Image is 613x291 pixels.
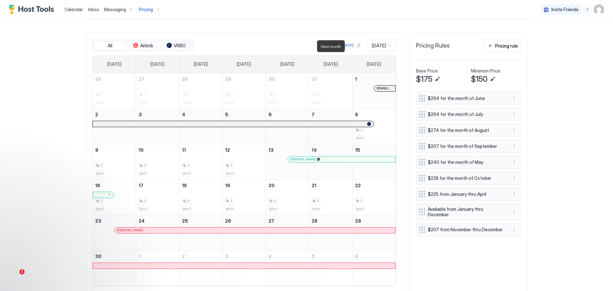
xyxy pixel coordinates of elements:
[5,229,132,274] iframe: Intercom notifications message
[117,228,143,232] span: [PERSON_NAME]
[136,179,179,215] td: November 17, 2025
[416,188,521,201] div: $225 from January thru April menu
[309,215,352,250] td: November 28, 2025
[269,112,272,117] span: 6
[266,108,309,144] td: November 6, 2025
[93,73,136,109] td: October 26, 2025
[266,179,309,215] td: November 20, 2025
[266,73,309,85] a: October 30, 2025
[182,183,187,188] span: 18
[101,199,102,203] span: 5
[6,269,22,285] iframe: Intercom live chat
[92,40,194,52] div: tab-group
[510,158,518,166] div: menu
[309,215,352,227] a: November 28, 2025
[352,73,396,85] a: November 1, 2025
[139,147,144,153] span: 10
[136,215,179,227] a: November 24, 2025
[352,250,396,286] td: December 6, 2025
[340,42,354,49] button: [DATE]
[266,180,309,191] a: November 20, 2025
[356,207,363,211] span: $207
[416,172,521,185] div: $228 for the month of October menu
[237,61,251,67] span: [DATE]
[428,191,504,197] span: $225 from January thru April
[510,111,518,118] button: More options
[594,4,604,15] div: User profile
[309,144,352,179] td: November 14, 2025
[471,74,488,84] span: $150
[266,144,309,156] a: November 13, 2025
[93,180,136,191] a: November 16, 2025
[309,73,352,85] a: October 31, 2025
[510,95,518,102] div: menu
[355,183,361,188] span: 22
[160,41,192,50] button: VRBO
[136,144,179,156] a: November 10, 2025
[96,207,103,211] span: $207
[416,223,521,236] div: $207 from November thru December menu
[377,86,393,90] div: [PERSON_NAME]
[136,215,179,250] td: November 24, 2025
[312,112,314,117] span: 7
[231,56,257,73] a: Wednesday
[187,199,189,203] span: 5
[136,108,179,144] td: November 3, 2025
[179,144,223,179] td: November 11, 2025
[428,96,504,101] span: $294 for the month of June
[93,144,136,156] a: November 9, 2025
[93,108,136,144] td: November 2, 2025
[225,147,230,153] span: 12
[510,208,518,216] button: More options
[140,43,153,49] span: Airbnb
[510,226,518,234] div: menu
[290,157,393,161] div: [PERSON_NAME]
[225,112,228,117] span: 5
[139,183,143,188] span: 17
[312,183,316,188] span: 21
[269,183,275,188] span: 20
[309,109,352,120] a: November 7, 2025
[179,250,223,262] a: December 2, 2025
[309,250,352,286] td: December 5, 2025
[355,112,358,117] span: 8
[510,142,518,150] button: More options
[428,127,504,133] span: $274 for the month of August
[182,254,185,259] span: 2
[95,147,98,153] span: 9
[360,56,387,73] a: Saturday
[510,126,518,134] button: More options
[93,73,136,85] a: October 26, 2025
[317,56,344,73] a: Friday
[225,76,231,82] span: 29
[179,215,223,250] td: November 25, 2025
[101,56,128,73] a: Sunday
[104,7,126,12] span: Messaging
[309,108,352,144] td: November 7, 2025
[136,144,179,179] td: November 10, 2025
[231,199,232,203] span: 5
[223,215,266,227] a: November 26, 2025
[584,6,591,13] div: menu
[182,218,188,224] span: 25
[140,172,147,176] span: $207
[95,112,98,117] span: 2
[510,190,518,198] div: menu
[117,228,393,232] div: [PERSON_NAME]
[266,109,309,120] a: November 6, 2025
[312,254,315,259] span: 5
[416,42,450,50] span: Pricing Rules
[510,190,518,198] button: More options
[136,73,179,85] a: October 27, 2025
[352,144,396,179] td: November 15, 2025
[174,43,186,49] span: VRBO
[355,254,358,259] span: 6
[93,144,136,179] td: November 9, 2025
[551,7,579,12] span: Invite Friends
[223,144,266,156] a: November 12, 2025
[428,143,504,149] span: $207 for the month of September
[269,254,272,259] span: 4
[139,76,144,82] span: 27
[434,75,441,83] button: Edit
[266,250,309,262] a: December 4, 2025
